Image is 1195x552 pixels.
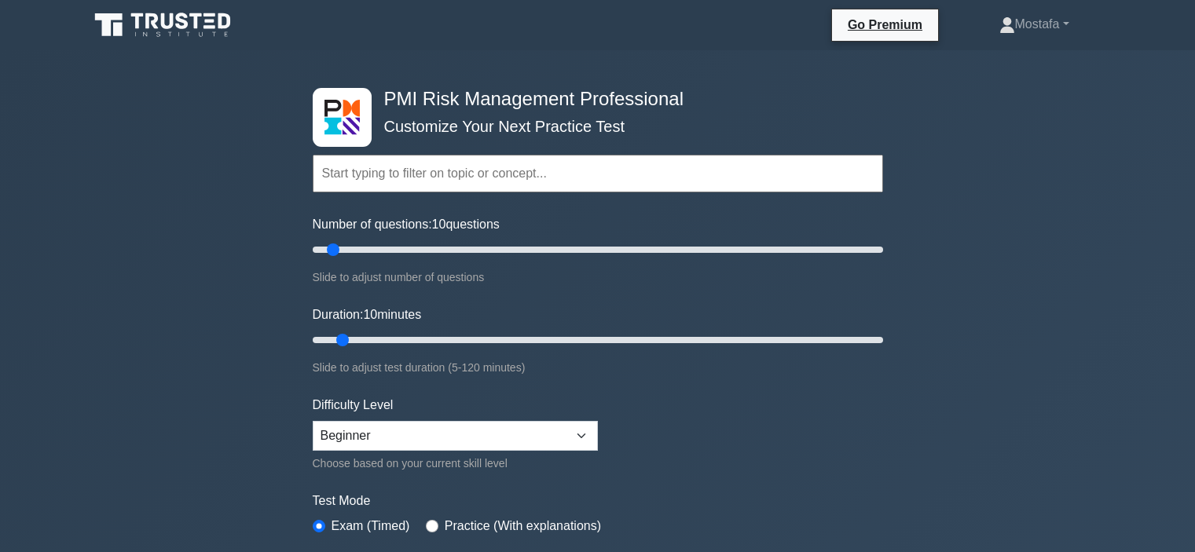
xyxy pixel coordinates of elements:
label: Difficulty Level [313,396,394,415]
label: Practice (With explanations) [445,517,601,536]
label: Duration: minutes [313,305,422,324]
label: Exam (Timed) [332,517,410,536]
label: Test Mode [313,492,883,510]
label: Number of questions: questions [313,215,500,234]
a: Go Premium [838,15,932,35]
div: Slide to adjust number of questions [313,268,883,287]
div: Slide to adjust test duration (5-120 minutes) [313,358,883,377]
span: 10 [363,308,377,321]
a: Mostafa [962,9,1107,40]
div: Choose based on your current skill level [313,454,598,473]
input: Start typing to filter on topic or concept... [313,155,883,192]
span: 10 [432,218,446,231]
h4: PMI Risk Management Professional [378,88,806,111]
